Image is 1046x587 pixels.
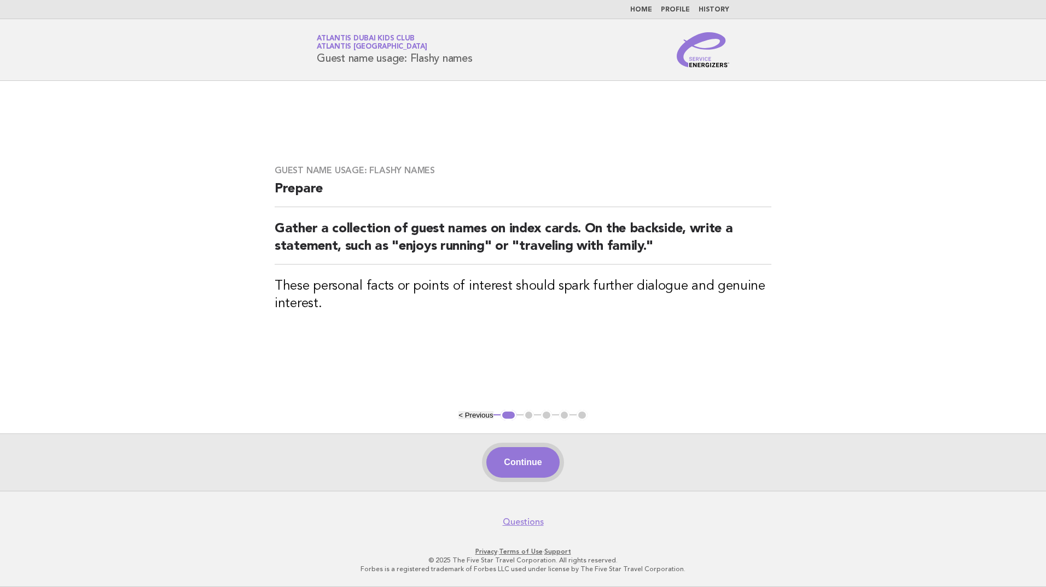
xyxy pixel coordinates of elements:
[317,36,473,64] h1: Guest name usage: Flashy names
[188,565,858,573] p: Forbes is a registered trademark of Forbes LLC used under license by The Five Star Travel Corpora...
[661,7,690,13] a: Profile
[188,547,858,556] p: · ·
[486,447,559,478] button: Continue
[275,165,771,176] h3: Guest name usage: Flashy names
[544,548,571,555] a: Support
[475,548,497,555] a: Privacy
[677,32,729,67] img: Service Energizers
[630,7,652,13] a: Home
[188,556,858,565] p: © 2025 The Five Star Travel Corporation. All rights reserved.
[275,180,771,207] h2: Prepare
[458,411,493,419] button: < Previous
[317,35,427,50] a: Atlantis Dubai Kids ClubAtlantis [GEOGRAPHIC_DATA]
[501,410,516,421] button: 1
[275,220,771,265] h2: Gather a collection of guest names on index cards. On the backside, write a statement, such as "e...
[699,7,729,13] a: History
[317,44,427,51] span: Atlantis [GEOGRAPHIC_DATA]
[499,548,543,555] a: Terms of Use
[275,278,771,313] h3: These personal facts or points of interest should spark further dialogue and genuine interest.
[503,516,544,527] a: Questions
